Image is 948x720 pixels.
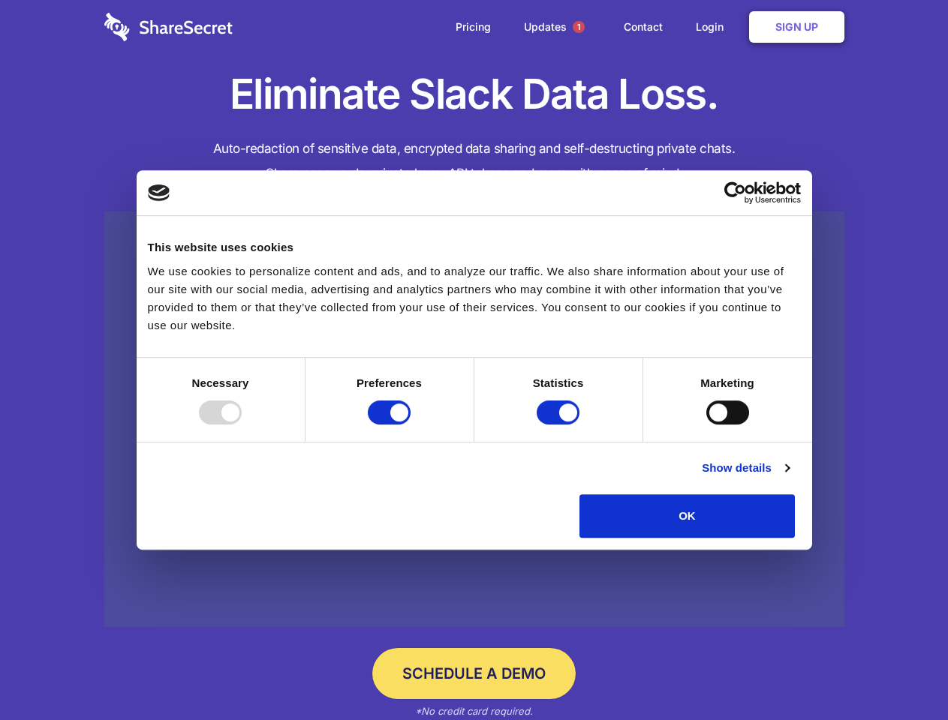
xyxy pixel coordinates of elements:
strong: Statistics [533,376,584,389]
button: OK [579,494,795,538]
em: *No credit card required. [415,705,533,717]
strong: Marketing [700,376,754,389]
a: Show details [702,459,789,477]
a: Contact [609,4,678,50]
a: Sign Up [749,11,844,43]
strong: Necessary [192,376,249,389]
div: This website uses cookies [148,238,801,256]
img: logo [148,184,170,201]
a: Wistia video thumbnail [104,211,844,628]
h4: Auto-redaction of sensitive data, encrypted data sharing and self-destructing private chats. Shar... [104,136,844,186]
strong: Preferences [357,376,422,389]
div: We use cookies to personalize content and ads, and to analyze our traffic. We also share informat... [148,262,801,334]
h1: Eliminate Slack Data Loss. [104,67,844,121]
a: Pricing [441,4,506,50]
a: Login [681,4,746,50]
span: 1 [573,21,585,33]
img: logo-wordmark-white-trans-d4663122ce5f474addd5e946df7df03e33cb6a1c49d2221995e7729f52c070b2.svg [104,13,233,41]
a: Usercentrics Cookiebot - opens in a new window [670,181,801,204]
a: Schedule a Demo [372,648,576,699]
